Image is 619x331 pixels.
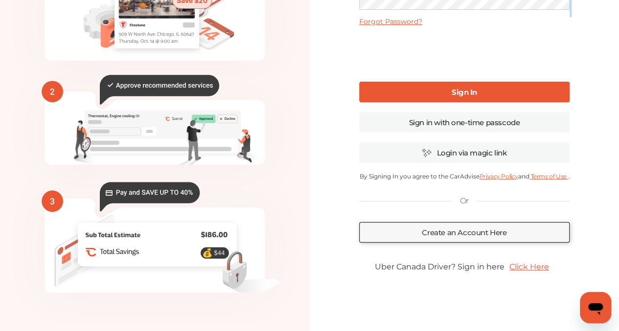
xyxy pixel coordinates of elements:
a: Sign In [359,82,570,102]
iframe: reCAPTCHA [390,34,539,72]
p: Or [460,196,469,206]
a: Terms of Use [529,173,568,180]
a: Click Here [504,257,554,276]
a: Forgot Password? [359,17,422,26]
span: Uber Canada Driver? Sign in here [375,262,504,271]
a: Create an Account Here [359,222,570,243]
img: magic_icon.32c66aac.svg [422,148,432,157]
a: Privacy Policy [479,173,518,180]
iframe: Button to launch messaging window [580,292,611,323]
a: Login via magic link [359,142,570,163]
a: Sign in with one-time passcode [359,112,570,132]
b: Sign In [452,88,477,97]
text: 💰 [202,248,213,258]
p: By Signing In you agree to the CarAdvise and . [359,173,570,180]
